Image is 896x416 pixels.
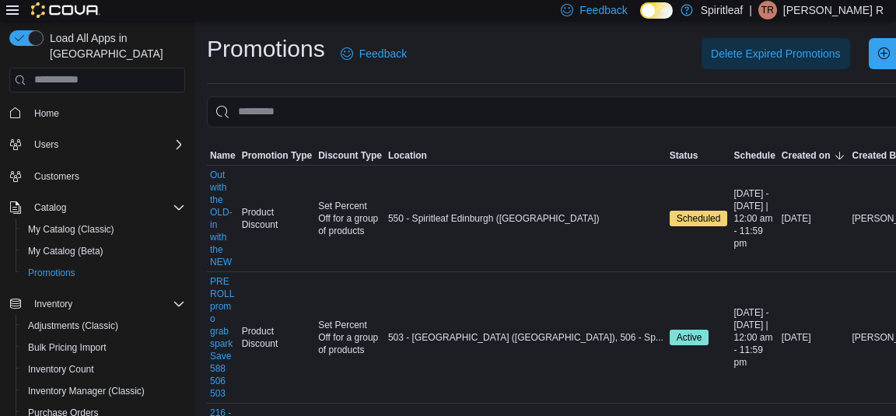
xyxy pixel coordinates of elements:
[28,320,118,332] span: Adjustments (Classic)
[22,220,121,239] a: My Catalog (Classic)
[28,245,103,257] span: My Catalog (Beta)
[34,298,72,310] span: Inventory
[640,2,673,19] input: Dark Mode
[28,135,65,154] button: Users
[670,211,728,226] span: Scheduled
[318,149,382,162] span: Discount Type
[667,146,731,165] button: Status
[779,328,849,347] div: [DATE]
[3,197,191,218] button: Catalog
[16,380,191,402] button: Inventory Manager (Classic)
[242,206,312,231] span: Product Discount
[3,134,191,156] button: Users
[388,331,663,344] span: 503 - [GEOGRAPHIC_DATA] ([GEOGRAPHIC_DATA]), 506 - Sp...
[22,242,110,260] a: My Catalog (Beta)
[242,149,312,162] span: Promotion Type
[28,223,114,236] span: My Catalog (Classic)
[22,316,124,335] a: Adjustments (Classic)
[210,149,236,162] span: Name
[782,149,831,162] span: Created on
[28,198,185,217] span: Catalog
[758,1,777,19] div: Trista R
[34,170,79,183] span: Customers
[34,138,58,151] span: Users
[22,360,185,379] span: Inventory Count
[207,33,325,65] h1: Promotions
[34,201,66,214] span: Catalog
[22,242,185,260] span: My Catalog (Beta)
[733,306,775,369] span: [DATE] - [DATE] | 12:00 am - 11:59 pm
[16,240,191,262] button: My Catalog (Beta)
[207,146,239,165] button: Name
[359,46,407,61] span: Feedback
[34,107,59,120] span: Home
[22,338,113,357] a: Bulk Pricing Import
[28,104,65,123] a: Home
[28,341,107,354] span: Bulk Pricing Import
[210,275,236,400] a: PREROLL promo grab spark Save 588 506 503
[22,382,185,400] span: Inventory Manager (Classic)
[670,330,709,345] span: Active
[28,166,185,186] span: Customers
[677,330,702,344] span: Active
[22,316,185,335] span: Adjustments (Classic)
[16,315,191,337] button: Adjustments (Classic)
[28,363,94,376] span: Inventory Count
[783,1,884,19] p: [PERSON_NAME] R
[28,385,145,397] span: Inventory Manager (Classic)
[315,146,385,165] button: Discount Type
[28,135,185,154] span: Users
[16,218,191,240] button: My Catalog (Classic)
[761,1,774,19] span: TR
[388,149,427,162] span: Location
[16,262,191,284] button: Promotions
[16,337,191,358] button: Bulk Pricing Import
[28,167,86,186] a: Customers
[677,211,721,225] span: Scheduled
[44,30,185,61] span: Load All Apps in [GEOGRAPHIC_DATA]
[749,1,752,19] p: |
[702,38,850,69] button: Delete Expired Promotions
[28,103,185,123] span: Home
[385,146,667,165] button: Location
[31,2,100,18] img: Cova
[28,295,185,313] span: Inventory
[779,146,849,165] button: Created on
[315,197,385,240] div: Set Percent Off for a group of products
[388,212,600,225] span: 550 - Spiritleaf Edinburgh ([GEOGRAPHIC_DATA])
[28,198,72,217] button: Catalog
[733,149,775,162] span: Schedule
[711,46,841,61] span: Delete Expired Promotions
[28,267,75,279] span: Promotions
[28,295,79,313] button: Inventory
[334,38,413,69] a: Feedback
[670,149,698,162] span: Status
[315,316,385,359] div: Set Percent Off for a group of products
[3,293,191,315] button: Inventory
[242,325,312,350] span: Product Discount
[210,169,236,268] a: Out with the OLD- in with the NEW
[22,382,151,400] a: Inventory Manager (Classic)
[22,264,185,282] span: Promotions
[22,264,82,282] a: Promotions
[701,1,743,19] p: Spiritleaf
[16,358,191,380] button: Inventory Count
[239,146,315,165] button: Promotion Type
[579,2,627,18] span: Feedback
[3,165,191,187] button: Customers
[3,102,191,124] button: Home
[22,220,185,239] span: My Catalog (Classic)
[22,338,185,357] span: Bulk Pricing Import
[779,209,849,228] div: [DATE]
[733,187,775,250] span: [DATE] - [DATE] | 12:00 am - 11:59 pm
[22,360,100,379] a: Inventory Count
[730,146,778,165] button: Schedule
